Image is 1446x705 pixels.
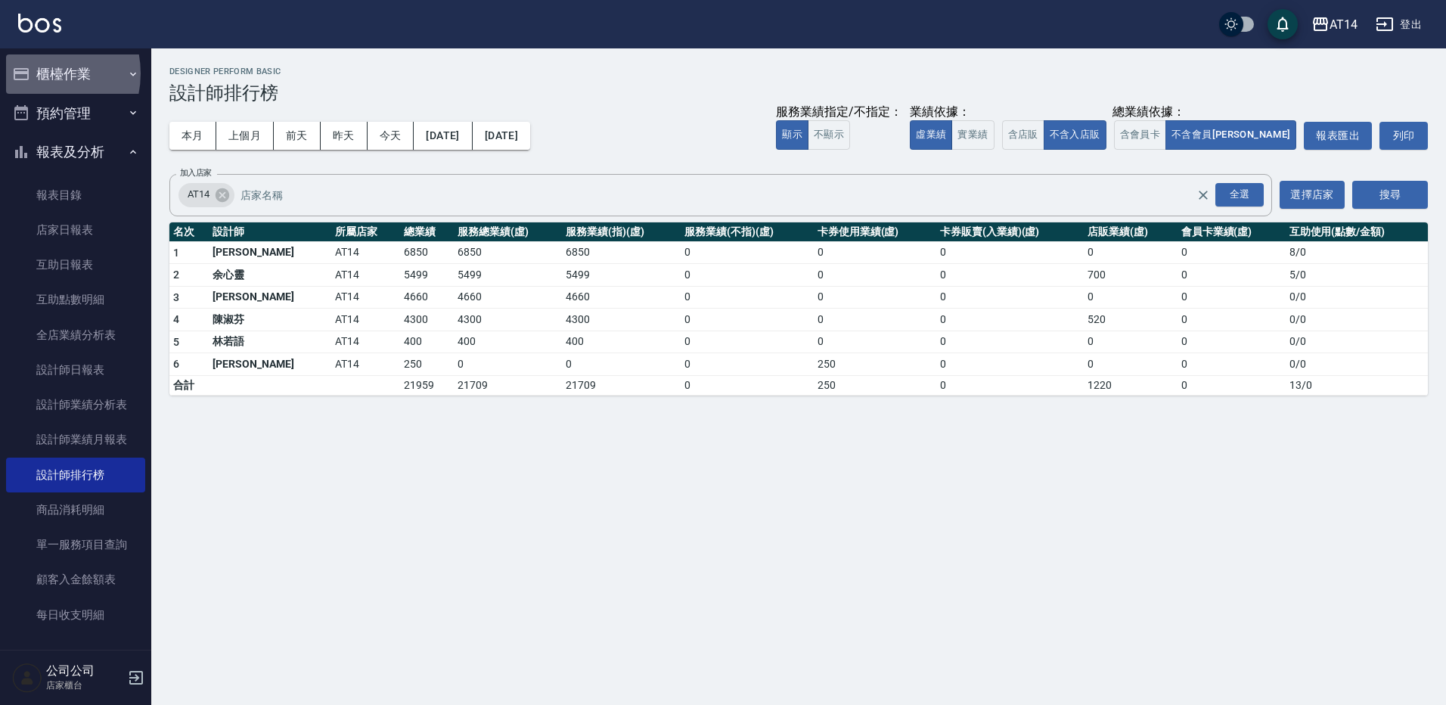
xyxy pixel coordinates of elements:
[936,222,1084,242] th: 卡券販賣(入業績)(虛)
[169,67,1428,76] h2: Designer Perform Basic
[12,663,42,693] img: Person
[1212,180,1267,210] button: Open
[1305,9,1364,40] button: AT14
[6,492,145,527] a: 商品消耗明細
[178,183,234,207] div: AT14
[454,375,562,395] td: 21709
[209,241,331,264] td: [PERSON_NAME]
[46,679,123,692] p: 店家櫃台
[400,264,455,287] td: 5499
[681,286,814,309] td: 0
[1280,181,1345,209] button: 選擇店家
[1178,353,1286,376] td: 0
[400,353,455,376] td: 250
[681,331,814,353] td: 0
[321,122,368,150] button: 昨天
[936,331,1084,353] td: 0
[454,353,562,376] td: 0
[169,375,209,395] td: 合計
[6,598,145,632] a: 每日收支明細
[1178,331,1286,353] td: 0
[331,241,400,264] td: AT14
[216,122,274,150] button: 上個月
[1084,331,1178,353] td: 0
[454,241,562,264] td: 6850
[1286,241,1428,264] td: 8 / 0
[1178,309,1286,331] td: 0
[6,458,145,492] a: 設計師排行榜
[173,336,179,348] span: 5
[1268,9,1298,39] button: save
[1165,120,1296,150] button: 不含會員[PERSON_NAME]
[1286,264,1428,287] td: 5 / 0
[454,264,562,287] td: 5499
[951,120,994,150] button: 實業績
[681,309,814,331] td: 0
[1178,222,1286,242] th: 會員卡業績(虛)
[209,331,331,353] td: 林若語
[331,264,400,287] td: AT14
[814,222,936,242] th: 卡券使用業績(虛)
[1178,241,1286,264] td: 0
[6,213,145,247] a: 店家日報表
[331,286,400,309] td: AT14
[814,241,936,264] td: 0
[1084,353,1178,376] td: 0
[209,222,331,242] th: 設計師
[1084,309,1178,331] td: 520
[454,222,562,242] th: 服務總業績(虛)
[6,638,145,678] button: 客戶管理
[1379,122,1428,150] button: 列印
[454,309,562,331] td: 4300
[274,122,321,150] button: 前天
[454,286,562,309] td: 4660
[814,331,936,353] td: 0
[1286,286,1428,309] td: 0 / 0
[1215,183,1264,207] div: 全選
[1178,264,1286,287] td: 0
[562,286,681,309] td: 4660
[936,286,1084,309] td: 0
[1084,264,1178,287] td: 700
[178,187,219,202] span: AT14
[1084,375,1178,395] td: 1220
[562,264,681,287] td: 5499
[1044,120,1106,150] button: 不含入店販
[400,309,455,331] td: 4300
[562,222,681,242] th: 服務業績(指)(虛)
[681,241,814,264] td: 0
[6,94,145,133] button: 預約管理
[910,120,952,150] button: 虛業績
[414,122,472,150] button: [DATE]
[209,264,331,287] td: 余心靈
[173,313,179,325] span: 4
[6,387,145,422] a: 設計師業績分析表
[6,178,145,213] a: 報表目錄
[681,353,814,376] td: 0
[1286,353,1428,376] td: 0 / 0
[936,375,1084,395] td: 0
[173,291,179,303] span: 3
[6,352,145,387] a: 設計師日報表
[1002,104,1297,120] div: 總業績依據：
[776,104,902,120] div: 服務業績指定/不指定：
[331,222,400,242] th: 所屬店家
[1084,286,1178,309] td: 0
[169,222,209,242] th: 名次
[1286,222,1428,242] th: 互助使用(點數/金額)
[814,353,936,376] td: 250
[331,353,400,376] td: AT14
[473,122,530,150] button: [DATE]
[814,264,936,287] td: 0
[562,353,681,376] td: 0
[910,104,994,120] div: 業績依據：
[1304,122,1372,150] a: 報表匯出
[169,222,1428,396] table: a dense table
[6,527,145,562] a: 單一服務項目查詢
[173,247,179,259] span: 1
[1286,309,1428,331] td: 0 / 0
[814,309,936,331] td: 0
[1084,241,1178,264] td: 0
[169,122,216,150] button: 本月
[169,82,1428,104] h3: 設計師排行榜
